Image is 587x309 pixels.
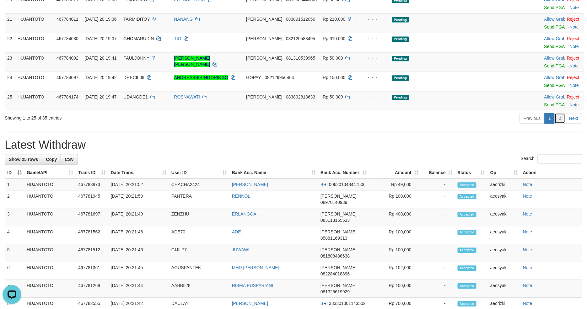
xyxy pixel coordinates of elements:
[76,280,108,298] td: 467781268
[455,167,488,178] th: Status: activate to sort column ascending
[421,167,455,178] th: Balance: activate to sort column ascending
[329,182,366,187] span: Copy 006201043447506 to clipboard
[458,248,477,253] span: Accepted
[108,178,169,190] td: [DATE] 20:21:52
[57,36,78,41] span: 467784030
[362,35,387,42] div: - - -
[46,157,57,162] span: Copy
[362,55,387,61] div: - - -
[24,208,76,226] td: HUJANTOTO
[458,301,477,306] span: Accepted
[5,13,15,33] td: 21
[232,211,256,216] a: ERLANGGA
[246,17,282,22] span: [PERSON_NAME]
[42,154,61,165] a: Copy
[369,178,421,190] td: Rp 49,000
[458,212,477,217] span: Accepted
[542,91,584,110] td: ·
[320,265,357,270] span: [PERSON_NAME]
[329,301,366,306] span: Copy 383301001143502 to clipboard
[458,194,477,199] span: Accepted
[84,56,116,61] span: [DATE] 20:19:41
[523,182,532,187] a: Note
[108,208,169,226] td: [DATE] 20:21:49
[5,280,24,298] td: 7
[544,94,566,99] a: Allow Grab
[232,265,279,270] a: MHD [PERSON_NAME]
[362,94,387,100] div: - - -
[369,262,421,280] td: Rp 102,000
[567,17,579,22] a: Reject
[24,178,76,190] td: HUJANTOTO
[544,94,567,99] span: ·
[544,75,566,80] a: Allow Grab
[520,167,582,178] th: Action
[169,280,229,298] td: AABBII28
[5,178,24,190] td: 1
[123,94,148,99] span: UDANGDE1
[84,94,116,99] span: [DATE] 20:19:47
[76,244,108,262] td: 467781512
[174,36,181,41] a: TIO
[567,94,579,99] a: Reject
[542,72,584,91] td: ·
[169,244,229,262] td: GIJIL77
[362,74,387,81] div: - - -
[318,167,369,178] th: Bank Acc. Number: activate to sort column ascending
[57,75,78,80] span: 467784097
[320,229,357,234] span: [PERSON_NAME]
[544,36,567,41] span: ·
[5,52,15,72] td: 23
[174,17,193,22] a: NANANG
[523,229,532,234] a: Note
[323,94,343,99] span: Rp 50.000
[544,44,565,49] a: Send PGA
[229,167,318,178] th: Bank Acc. Name: activate to sort column ascending
[392,56,409,61] span: Pending
[5,167,24,178] th: ID: activate to sort column descending
[108,190,169,208] td: [DATE] 20:21:50
[538,154,582,163] input: Search:
[567,56,579,61] a: Reject
[362,16,387,22] div: - - -
[421,244,455,262] td: -
[320,200,347,205] span: Copy 08970140939 to clipboard
[246,75,261,80] span: GOPAY
[488,208,520,226] td: aeosyak
[544,24,565,29] a: Send PGA
[108,226,169,244] td: [DATE] 20:21:46
[24,244,76,262] td: HUJANTOTO
[15,33,54,52] td: HUJANTOTO
[246,56,282,61] span: [PERSON_NAME]
[544,83,565,88] a: Send PGA
[421,178,455,190] td: -
[232,301,268,306] a: [PERSON_NAME]
[15,52,54,72] td: HUJANTOTO
[369,167,421,178] th: Amount: activate to sort column ascending
[544,102,565,107] a: Send PGA
[421,226,455,244] td: -
[169,262,229,280] td: AGUSPANTEK
[369,280,421,298] td: Rp 100,000
[520,113,545,124] a: Previous
[169,178,229,190] td: CHACHA2424
[24,167,76,178] th: Game/API: activate to sort column ascending
[369,226,421,244] td: Rp 100,000
[5,112,240,121] div: Showing 1 to 25 of 35 entries
[123,36,154,41] span: GHOMARUDIN
[421,280,455,298] td: -
[421,190,455,208] td: -
[320,247,357,252] span: [PERSON_NAME]
[542,13,584,33] td: ·
[286,94,315,99] span: Copy 083892813633 to clipboard
[76,178,108,190] td: 467783873
[108,262,169,280] td: [DATE] 20:21:45
[232,194,250,199] a: RENNOL
[9,157,38,162] span: Show 25 rows
[488,280,520,298] td: aeosyak
[286,36,315,41] span: Copy 082120588495 to clipboard
[246,94,282,99] span: [PERSON_NAME]
[123,75,144,80] span: DRECIL09
[123,56,149,61] span: PAULJOHNY
[542,33,584,52] td: ·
